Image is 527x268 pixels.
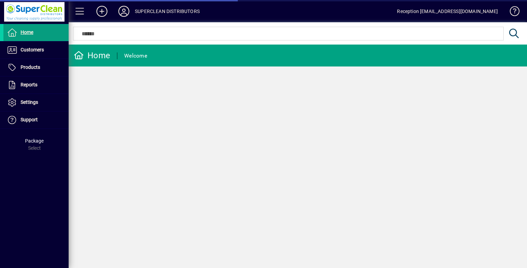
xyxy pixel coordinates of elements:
div: Reception [EMAIL_ADDRESS][DOMAIN_NAME] [397,6,498,17]
span: Home [21,29,33,35]
a: Support [3,111,69,129]
span: Package [25,138,44,144]
a: Products [3,59,69,76]
a: Knowledge Base [505,1,518,24]
span: Settings [21,99,38,105]
div: SUPERCLEAN DISTRIBUTORS [135,6,200,17]
span: Support [21,117,38,122]
a: Settings [3,94,69,111]
div: Home [74,50,110,61]
span: Products [21,64,40,70]
a: Customers [3,41,69,59]
span: Customers [21,47,44,52]
div: Welcome [124,50,147,61]
button: Add [91,5,113,17]
span: Reports [21,82,37,87]
button: Profile [113,5,135,17]
a: Reports [3,76,69,94]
